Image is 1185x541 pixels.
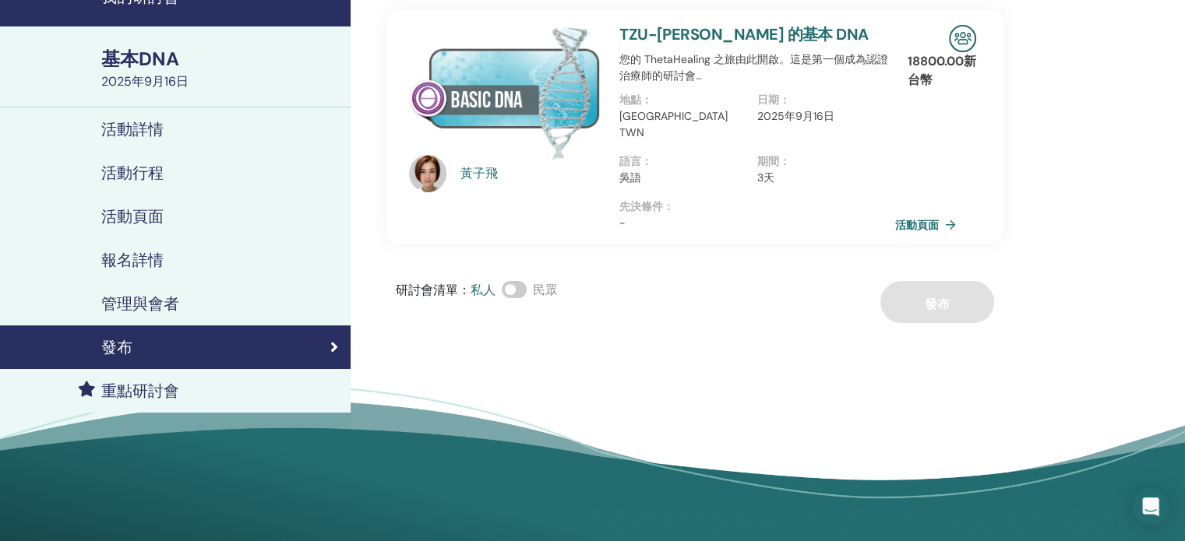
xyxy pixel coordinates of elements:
font: 研討會清單 [396,282,458,298]
font: 先決條件 [619,199,663,213]
font: ： [641,93,652,107]
font: 管理與會者 [101,293,179,314]
font: 活動頁面 [895,218,939,232]
font: 私人 [471,282,496,298]
font: 民眾 [533,282,558,298]
font: [GEOGRAPHIC_DATA] TWN [619,109,728,139]
font: ： [641,154,652,168]
font: 3天 [757,170,774,184]
font: 2025年9月16日 [101,73,189,90]
font: 黃子飛 [460,165,498,181]
font: 地點 [619,93,641,107]
font: 日期 [757,93,779,107]
font: ： [663,199,674,213]
font: 2025年9月16日 [757,109,834,123]
font: 基本DNA [101,47,179,71]
font: 18800.00 [908,53,964,69]
img: 現場研討會 [949,25,976,52]
font: 重點研討會 [101,381,179,401]
font: 活動頁面 [101,206,164,227]
font: ： [458,282,471,298]
a: 基本DNA2025年9月16日 [92,46,351,91]
a: 黃子飛 [460,164,605,183]
font: 吳語 [619,170,641,184]
font: 您的 ThetaHealing 之旅由此開啟。這是第一個成為認證治療師的研討會… [619,52,888,83]
div: 開啟 Intercom Messenger [1132,488,1169,525]
font: 報名詳情 [101,250,164,270]
font: 語言 [619,154,641,168]
img: default.jpg [409,155,446,192]
font: - [619,216,626,230]
font: ： [779,93,790,107]
img: 基本DNA [409,25,601,160]
font: ： [779,154,790,168]
a: 活動頁面 [895,213,962,236]
font: 活動行程 [101,163,164,183]
font: 期間 [757,154,779,168]
a: TZU-[PERSON_NAME] 的基本 DNA [619,24,869,44]
font: 發布 [101,337,132,357]
font: 活動詳情 [101,119,164,139]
